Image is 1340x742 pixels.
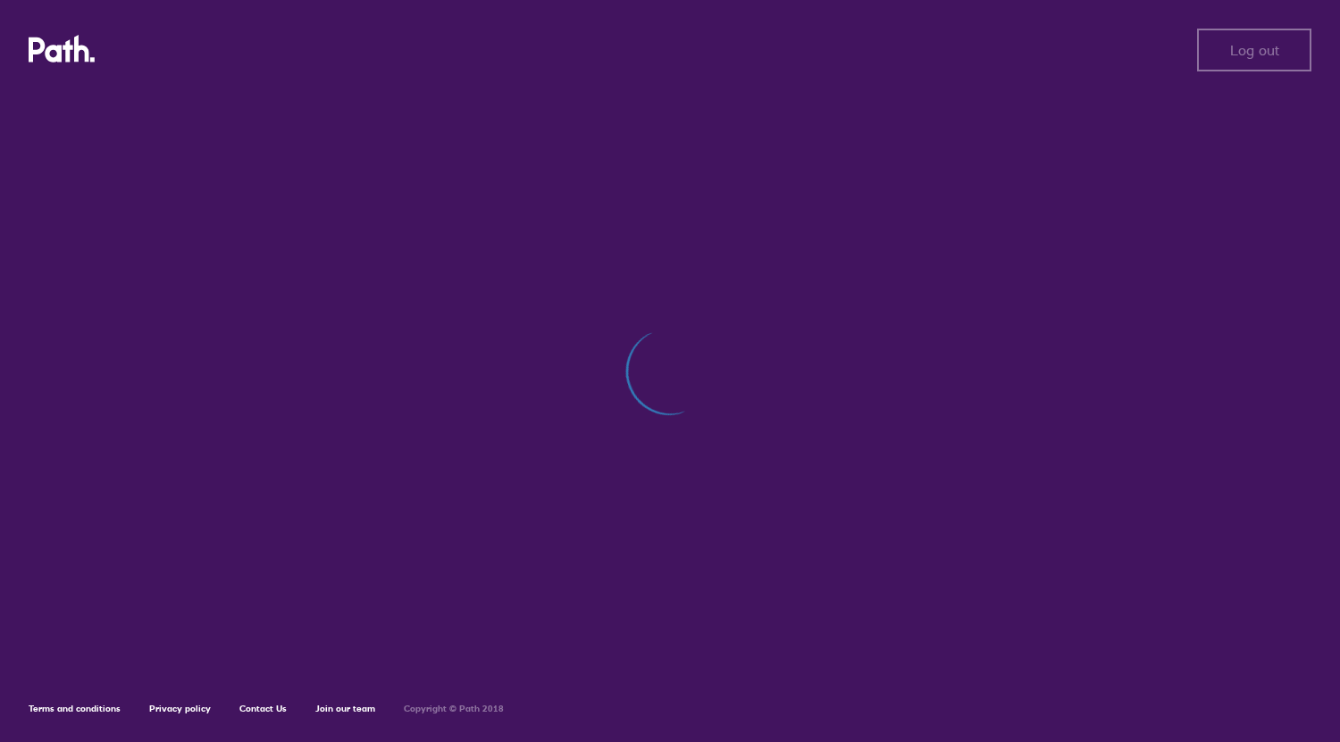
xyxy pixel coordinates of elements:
[29,703,121,714] a: Terms and conditions
[1197,29,1311,71] button: Log out
[149,703,211,714] a: Privacy policy
[1230,42,1279,58] span: Log out
[239,703,287,714] a: Contact Us
[315,703,375,714] a: Join our team
[404,704,504,714] h6: Copyright © Path 2018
